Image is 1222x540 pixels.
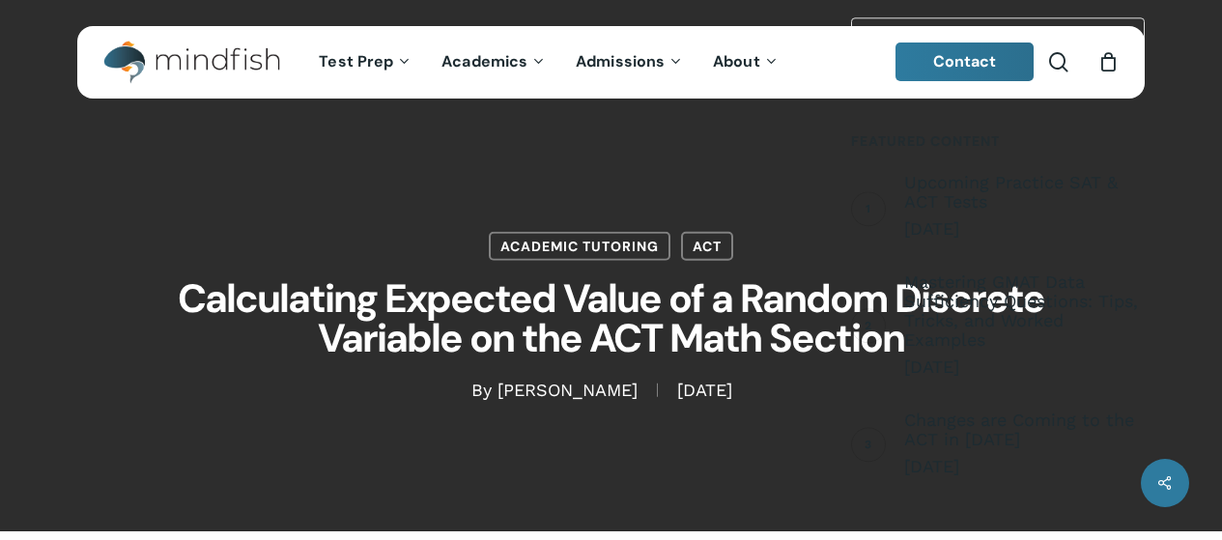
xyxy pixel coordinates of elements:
[427,54,561,71] a: Academics
[904,217,1145,241] span: [DATE]
[304,54,427,71] a: Test Prep
[895,43,1035,81] a: Contact
[497,379,638,399] a: [PERSON_NAME]
[851,124,1145,158] h4: Featured Content
[319,51,393,71] span: Test Prep
[128,261,1094,379] h1: Calculating Expected Value of a Random Discrete Variable on the ACT Math Section
[904,455,1145,478] span: [DATE]
[576,51,665,71] span: Admissions
[904,355,1145,379] span: [DATE]
[489,232,670,261] a: Academic Tutoring
[657,383,752,396] span: [DATE]
[904,272,1145,350] span: Mastering GMAT Data Sufficiency Questions: Tips, Tricks, and Worked Examples
[933,51,997,71] span: Contact
[904,173,1145,212] span: Upcoming Practice SAT & ACT Tests
[77,26,1145,99] header: Main Menu
[698,54,794,71] a: About
[471,383,492,396] span: By
[904,411,1145,449] span: Changes are Coming to the ACT in [DATE]
[1097,51,1119,72] a: Cart
[681,232,733,261] a: ACT
[713,51,760,71] span: About
[904,173,1145,241] a: Upcoming Practice SAT & ACT Tests [DATE]
[561,54,698,71] a: Admissions
[441,51,527,71] span: Academics
[304,26,793,99] nav: Main Menu
[904,411,1145,478] a: Changes are Coming to the ACT in [DATE] [DATE]
[851,17,1145,70] span: Select an Author
[852,23,1144,64] span: Select an Author
[904,272,1145,379] a: Mastering GMAT Data Sufficiency Questions: Tips, Tricks, and Worked Examples [DATE]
